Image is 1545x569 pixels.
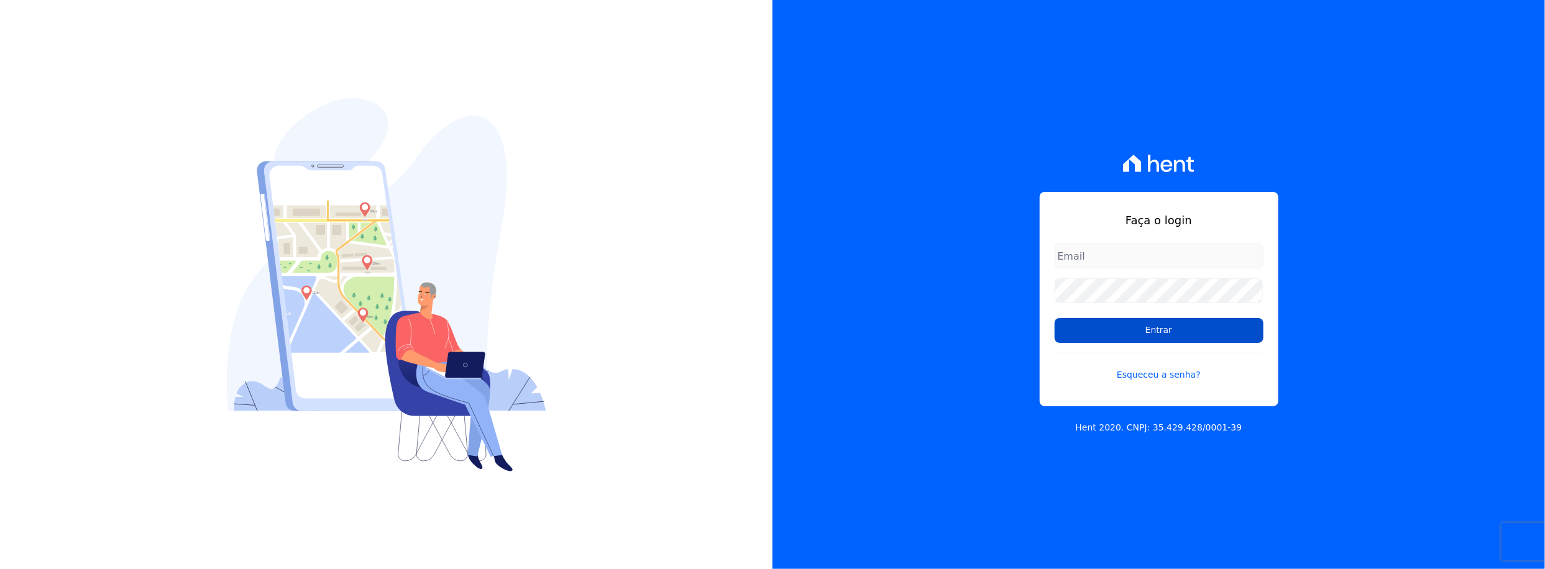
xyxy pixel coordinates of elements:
[1055,244,1263,268] input: Email
[1055,212,1263,229] h1: Faça o login
[1076,421,1242,434] p: Hent 2020. CNPJ: 35.429.428/0001-39
[1055,318,1263,343] input: Entrar
[227,98,546,471] img: Login
[1055,353,1263,381] a: Esqueceu a senha?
